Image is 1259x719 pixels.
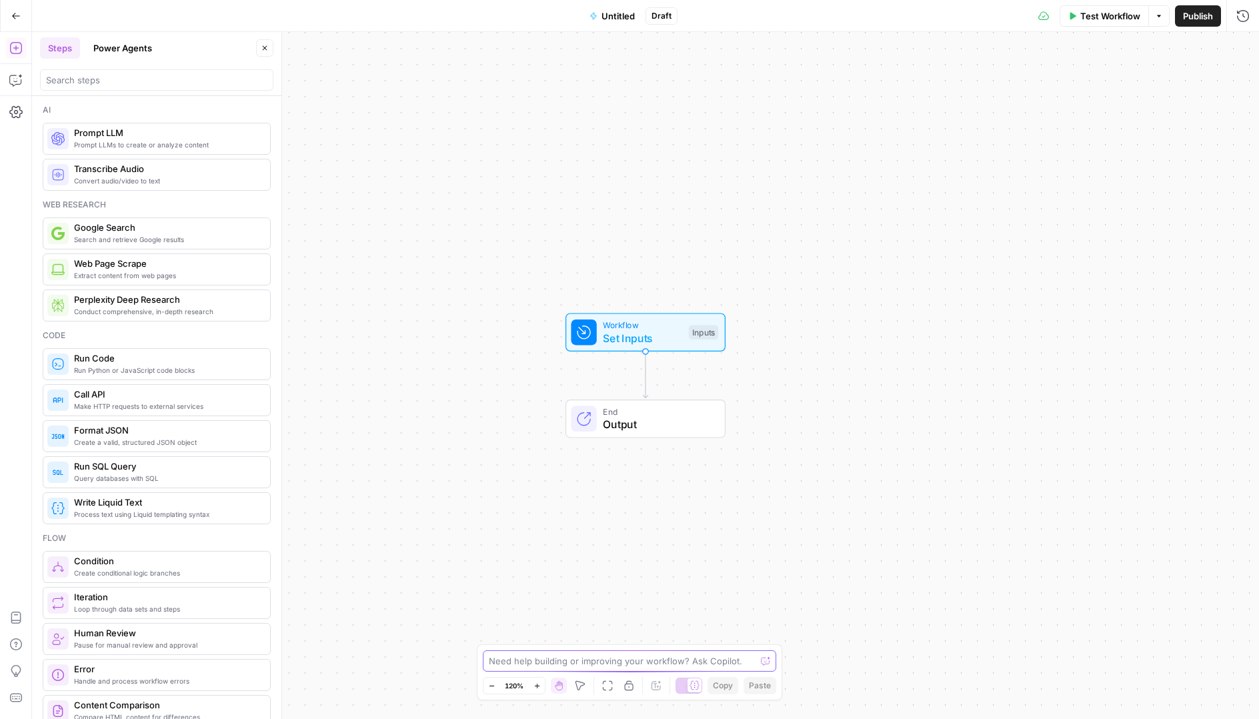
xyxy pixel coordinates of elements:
span: Conduct comprehensive, in-depth research [74,306,259,317]
button: Untitled [581,5,643,27]
span: Workflow [603,319,682,331]
button: Power Agents [85,37,160,59]
span: Create a valid, structured JSON object [74,437,259,448]
button: Test Workflow [1060,5,1148,27]
div: Ai [43,104,271,116]
button: Publish [1175,5,1221,27]
span: Untitled [601,9,635,23]
span: Run Python or JavaScript code blocks [74,365,259,376]
span: Run SQL Query [74,460,259,473]
span: Write Liquid Text [74,496,259,509]
span: Process text using Liquid templating syntax [74,509,259,520]
span: Extract content from web pages [74,270,259,281]
span: Paste [749,680,771,692]
span: Prompt LLM [74,126,259,139]
span: Iteration [74,590,259,604]
div: Code [43,329,271,341]
div: Web research [43,199,271,211]
span: Make HTTP requests to external services [74,401,259,412]
span: Set Inputs [603,330,682,346]
span: Perplexity Deep Research [74,293,259,306]
span: Test Workflow [1080,9,1140,23]
span: Output [603,416,712,432]
div: Inputs [689,325,718,339]
span: Transcribe Audio [74,162,259,175]
button: Steps [40,37,80,59]
span: Content Comparison [74,698,259,712]
span: Condition [74,554,259,568]
div: EndOutput [521,400,770,438]
button: Copy [708,677,738,694]
span: Pause for manual review and approval [74,640,259,650]
span: Query databases with SQL [74,473,259,484]
span: Call API [74,388,259,401]
span: Search and retrieve Google results [74,234,259,245]
span: Handle and process workflow errors [74,676,259,686]
span: Publish [1183,9,1213,23]
span: Error [74,662,259,676]
span: Prompt LLMs to create or analyze content [74,139,259,150]
span: Web Page Scrape [74,257,259,270]
span: Loop through data sets and steps [74,604,259,614]
img: vrinnnclop0vshvmafd7ip1g7ohf [51,704,65,718]
span: Copy [713,680,733,692]
span: Run Code [74,351,259,365]
div: Flow [43,532,271,544]
input: Search steps [46,73,267,87]
g: Edge from start to end [643,351,648,398]
span: End [603,405,712,418]
span: 120% [505,680,523,691]
span: Google Search [74,221,259,234]
span: Human Review [74,626,259,640]
span: Draft [652,10,672,22]
span: Format JSON [74,424,259,437]
span: Convert audio/video to text [74,175,259,186]
div: WorkflowSet InputsInputs [521,313,770,351]
button: Paste [744,677,776,694]
span: Create conditional logic branches [74,568,259,578]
